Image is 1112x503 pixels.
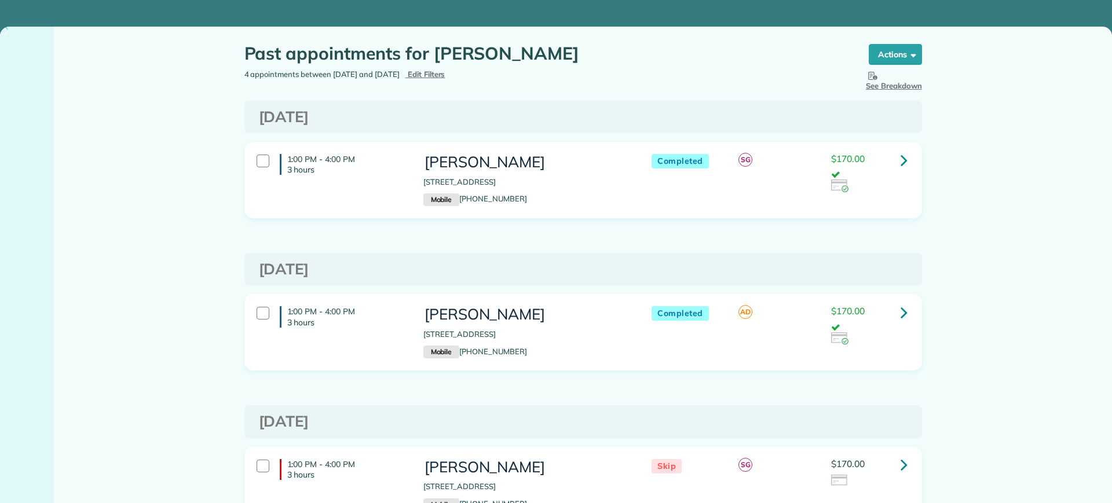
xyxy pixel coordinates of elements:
div: 4 appointments between [DATE] and [DATE] [236,69,583,80]
span: SG [738,458,752,472]
h4: 1:00 PM - 4:00 PM [280,154,406,175]
span: See Breakdown [866,69,922,90]
img: icon_credit_card_neutral-3d9a980bd25ce6dbb0f2033d7200983694762465c175678fcbc2d8f4bc43548e.png [831,475,848,487]
p: [STREET_ADDRESS] [423,329,628,340]
p: 3 hours [287,317,406,328]
img: icon_credit_card_success-27c2c4fc500a7f1a58a13ef14842cb958d03041fefb464fd2e53c949a5770e83.png [831,332,848,345]
a: Edit Filters [405,69,445,79]
h3: [DATE] [259,109,908,126]
span: $170.00 [831,305,865,317]
p: [STREET_ADDRESS] [423,177,628,188]
a: Mobile[PHONE_NUMBER] [423,194,527,203]
h3: [PERSON_NAME] [423,306,628,323]
p: 3 hours [287,164,406,175]
span: $170.00 [831,458,865,469]
h1: Past appointments for [PERSON_NAME] [244,44,847,63]
span: Skip [652,459,682,473]
h3: [DATE] [259,413,908,430]
h3: [PERSON_NAME] [423,459,628,476]
h4: 1:00 PM - 4:00 PM [280,306,406,327]
button: Actions [869,44,922,65]
span: AD [738,305,752,319]
h3: [PERSON_NAME] [423,154,628,171]
p: 3 hours [287,469,406,480]
h3: [DATE] [259,261,908,278]
img: icon_credit_card_success-27c2c4fc500a7f1a58a13ef14842cb958d03041fefb464fd2e53c949a5770e83.png [831,179,848,192]
span: SG [738,153,752,167]
span: Completed [652,154,709,168]
small: Mobile [423,346,459,358]
span: Edit Filters [408,69,445,79]
button: See Breakdown [866,69,922,92]
h4: 1:00 PM - 4:00 PM [280,459,406,480]
small: Mobile [423,193,459,206]
span: Completed [652,306,709,321]
a: Mobile[PHONE_NUMBER] [423,347,527,356]
p: [STREET_ADDRESS] [423,481,628,493]
span: $170.00 [831,153,865,164]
